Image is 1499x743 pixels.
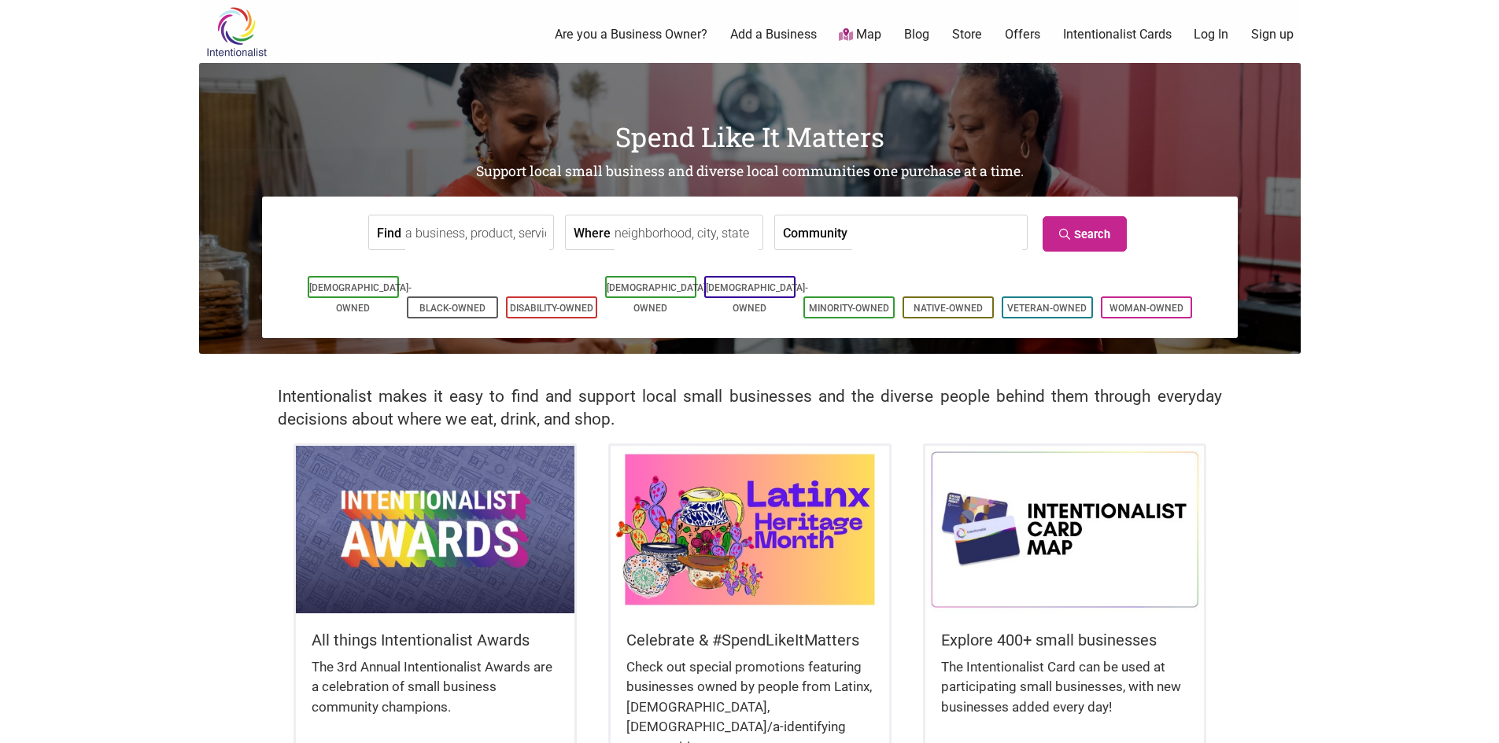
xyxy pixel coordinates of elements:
a: [DEMOGRAPHIC_DATA]-Owned [309,282,412,314]
input: a business, product, service [405,215,549,251]
label: Find [377,215,401,249]
a: Veteran-Owned [1007,303,1087,314]
h5: All things Intentionalist Awards [312,629,559,651]
a: Black-Owned [419,303,486,314]
a: Search [1043,216,1127,252]
a: Map [839,26,881,44]
a: Offers [1005,26,1040,43]
a: Native-Owned [914,303,983,314]
label: Community [783,215,847,249]
a: [DEMOGRAPHIC_DATA]-Owned [706,282,808,314]
div: The 3rd Annual Intentionalist Awards are a celebration of small business community champions. [312,657,559,734]
a: Intentionalist Cards [1063,26,1172,43]
a: Minority-Owned [809,303,889,314]
a: Woman-Owned [1109,303,1183,314]
a: Log In [1194,26,1228,43]
a: Add a Business [730,26,817,43]
img: Intentionalist Awards [296,446,574,612]
a: Sign up [1251,26,1294,43]
h5: Celebrate & #SpendLikeItMatters [626,629,873,651]
input: neighborhood, city, state [615,215,759,251]
a: Are you a Business Owner? [555,26,707,43]
a: Blog [904,26,929,43]
img: Latinx / Hispanic Heritage Month [611,446,889,612]
h5: Explore 400+ small businesses [941,629,1188,651]
label: Where [574,215,611,249]
img: Intentionalist Card Map [925,446,1204,612]
img: Intentionalist [199,6,274,57]
h2: Intentionalist makes it easy to find and support local small businesses and the diverse people be... [278,385,1222,431]
h2: Support local small business and diverse local communities one purchase at a time. [199,162,1301,182]
a: Store [952,26,982,43]
a: [DEMOGRAPHIC_DATA]-Owned [607,282,709,314]
h1: Spend Like It Matters [199,118,1301,156]
div: The Intentionalist Card can be used at participating small businesses, with new businesses added ... [941,657,1188,734]
a: Disability-Owned [510,303,593,314]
